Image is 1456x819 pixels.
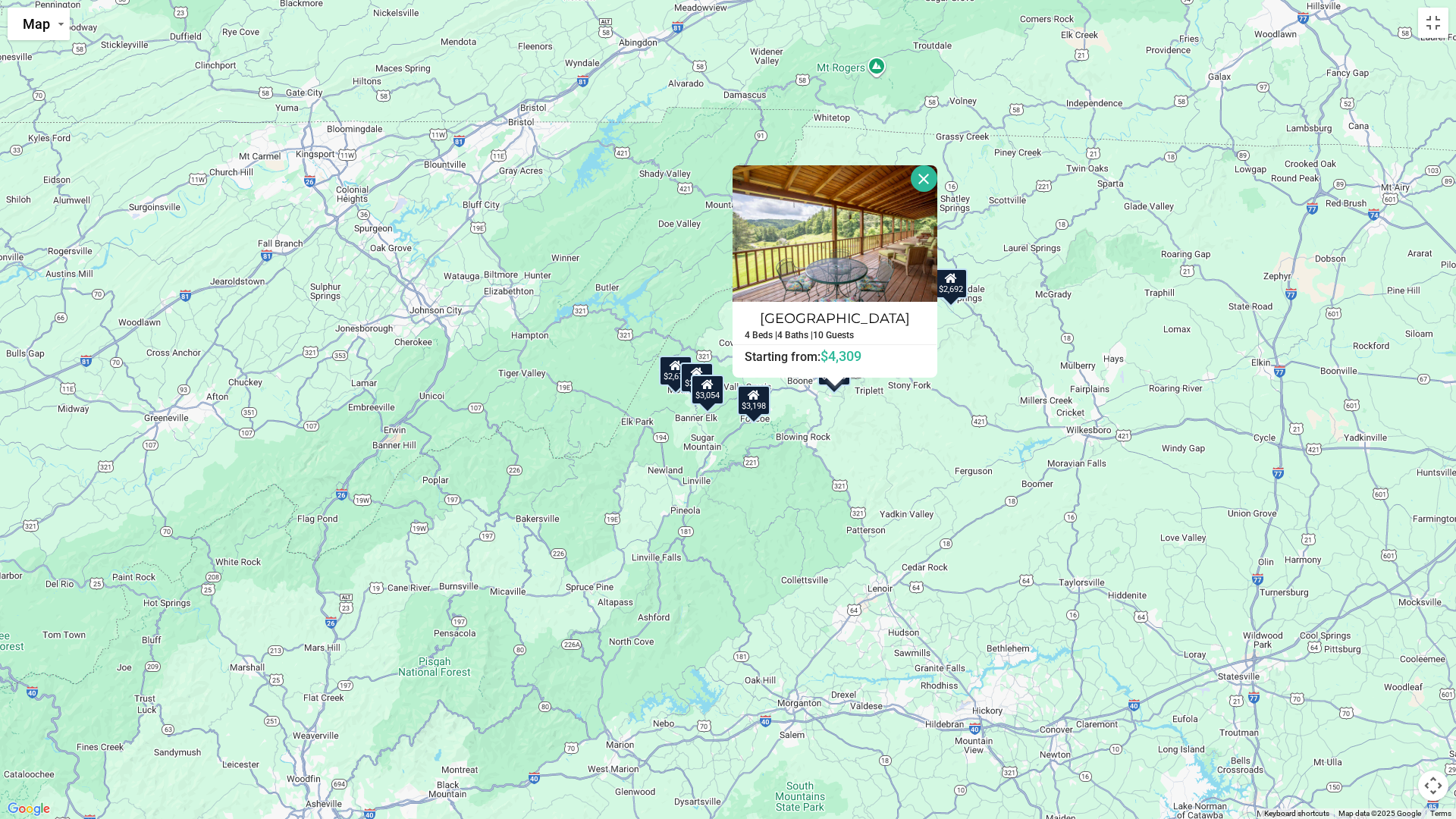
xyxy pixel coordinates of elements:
h4: [GEOGRAPHIC_DATA] [733,306,937,331]
span: Map data ©2025 Google [1338,809,1421,817]
a: [GEOGRAPHIC_DATA] 10 Guests Starting from:$4,309 [733,302,937,365]
h6: Starting from: [733,349,937,364]
button: Keyboard shortcuts [1264,808,1329,819]
a: Terms (opens in new tab) [1430,809,1451,817]
button: Close [911,165,937,192]
span: $4,309 [821,348,861,364]
h5: 10 Guests [813,331,854,340]
img: Sleepy Valley Hideaway [733,165,937,302]
div: $2,692 [934,268,968,299]
button: Map camera controls [1418,770,1448,801]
